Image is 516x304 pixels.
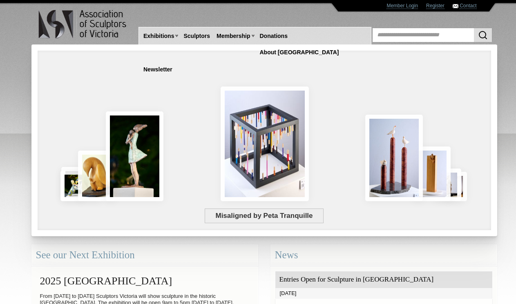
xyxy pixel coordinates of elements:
[205,209,324,223] span: Misaligned by Peta Tranquille
[38,8,128,40] img: logo.png
[36,271,254,291] h2: 2025 [GEOGRAPHIC_DATA]
[275,271,492,288] div: Entries Open for Sculpture in [GEOGRAPHIC_DATA]
[140,62,176,77] a: Newsletter
[386,3,418,9] a: Member Login
[257,45,342,60] a: About [GEOGRAPHIC_DATA]
[31,244,258,266] div: See our Next Exhibition
[140,29,177,44] a: Exhibitions
[180,29,213,44] a: Sculptors
[426,3,445,9] a: Register
[453,4,458,8] img: Contact ASV
[257,29,291,44] a: Donations
[365,115,423,201] img: Rising Tides
[270,244,497,266] div: News
[413,146,451,201] img: Little Frog. Big Climb
[221,87,309,201] img: Misaligned
[275,288,492,299] div: [DATE]
[213,29,253,44] a: Membership
[478,30,488,40] img: Search
[106,111,164,201] img: Connection
[460,3,476,9] a: Contact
